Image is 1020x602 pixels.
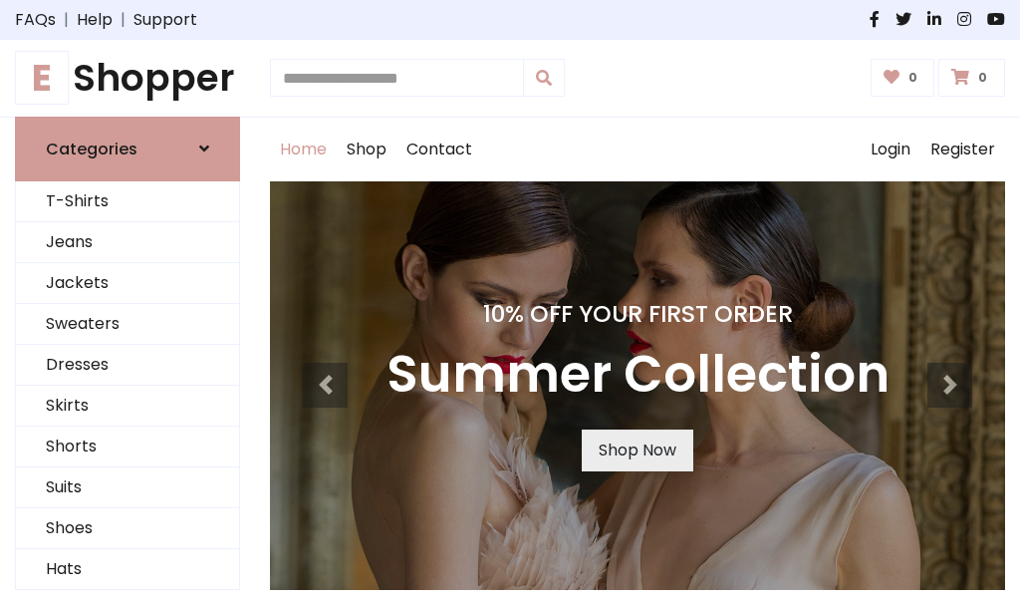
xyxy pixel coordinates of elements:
[15,117,240,181] a: Categories
[337,118,396,181] a: Shop
[16,263,239,304] a: Jackets
[861,118,920,181] a: Login
[386,344,890,406] h3: Summer Collection
[396,118,482,181] a: Contact
[56,8,77,32] span: |
[15,56,240,101] a: EShopper
[920,118,1005,181] a: Register
[16,304,239,345] a: Sweaters
[938,59,1005,97] a: 0
[16,549,239,590] a: Hats
[15,56,240,101] h1: Shopper
[113,8,133,32] span: |
[16,427,239,467] a: Shorts
[16,222,239,263] a: Jeans
[582,430,693,471] a: Shop Now
[46,140,137,158] h6: Categories
[16,508,239,549] a: Shoes
[133,8,197,32] a: Support
[903,69,922,87] span: 0
[973,69,992,87] span: 0
[15,8,56,32] a: FAQs
[16,181,239,222] a: T-Shirts
[871,59,935,97] a: 0
[16,467,239,508] a: Suits
[270,118,337,181] a: Home
[15,51,69,105] span: E
[386,300,890,328] h4: 10% Off Your First Order
[16,386,239,427] a: Skirts
[16,345,239,386] a: Dresses
[77,8,113,32] a: Help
